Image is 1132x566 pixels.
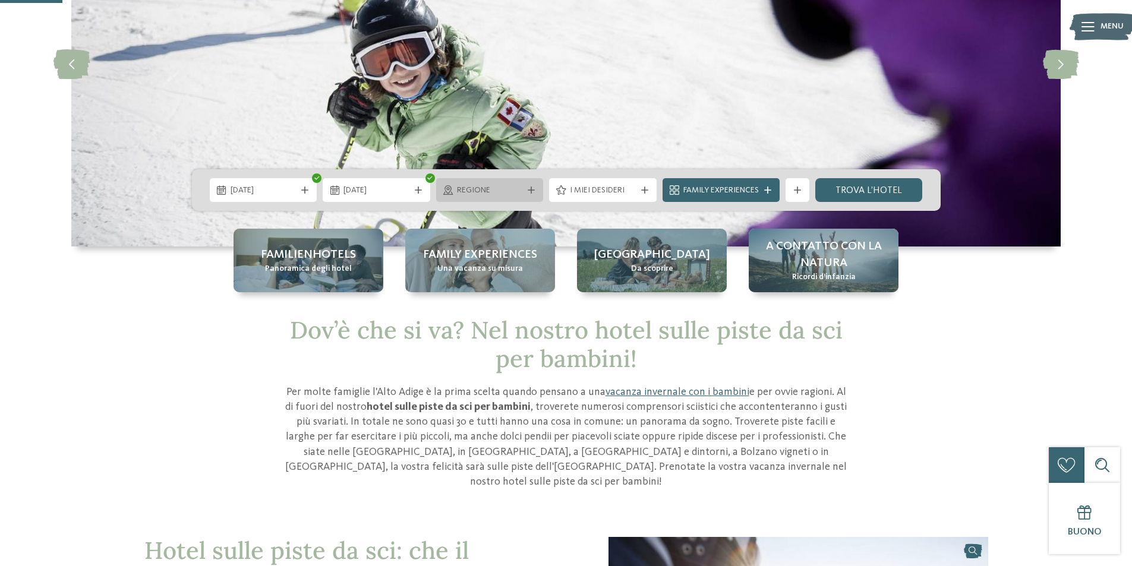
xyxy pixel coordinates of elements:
span: I miei desideri [570,185,636,197]
p: Per molte famiglie l'Alto Adige è la prima scelta quando pensano a una e per ovvie ragioni. Al di... [284,385,849,489]
strong: hotel sulle piste da sci per bambini [367,401,531,412]
a: Hotel sulle piste da sci per bambini: divertimento senza confini A contatto con la natura Ricordi... [749,229,898,292]
span: Una vacanza su misura [437,263,523,275]
a: Hotel sulle piste da sci per bambini: divertimento senza confini Familienhotels Panoramica degli ... [234,229,383,292]
span: Buono [1068,527,1102,537]
span: Dov’è che si va? Nel nostro hotel sulle piste da sci per bambini! [290,315,843,374]
span: Regione [457,185,523,197]
span: A contatto con la natura [761,238,887,271]
span: [DATE] [231,185,297,197]
a: Hotel sulle piste da sci per bambini: divertimento senza confini Family experiences Una vacanza s... [405,229,555,292]
span: [DATE] [343,185,409,197]
a: trova l’hotel [815,178,923,202]
span: Panoramica degli hotel [265,263,352,275]
a: vacanza invernale con i bambini [606,387,749,397]
span: Family experiences [423,246,537,263]
span: [GEOGRAPHIC_DATA] [594,246,710,263]
span: Ricordi d’infanzia [792,271,856,283]
span: Family Experiences [683,185,759,197]
span: Familienhotels [261,246,356,263]
span: Da scoprire [631,263,673,275]
a: Hotel sulle piste da sci per bambini: divertimento senza confini [GEOGRAPHIC_DATA] Da scoprire [577,229,727,292]
a: Buono [1049,483,1120,554]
